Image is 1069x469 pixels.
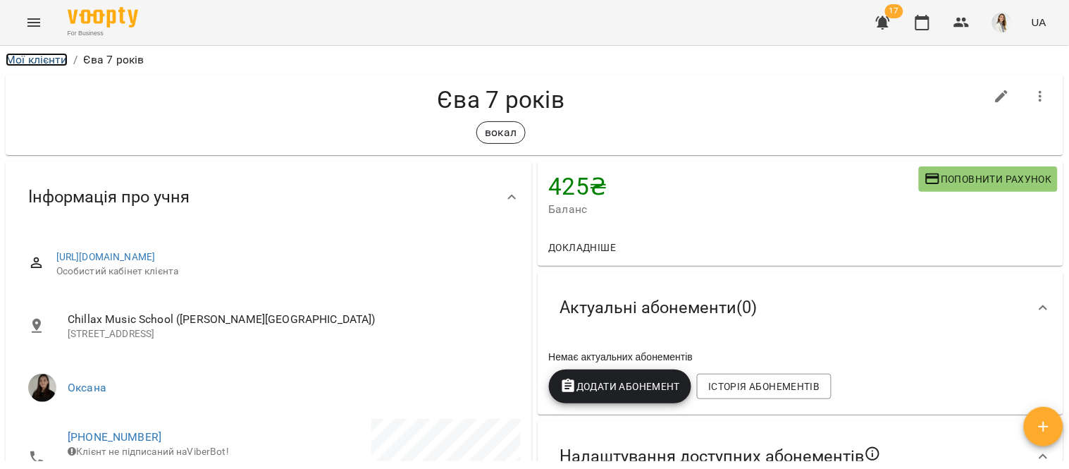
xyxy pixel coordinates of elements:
span: Клієнт не підписаний на ViberBot! [68,446,229,457]
p: вокал [486,124,517,141]
span: Історія абонементів [708,378,820,395]
svg: Якщо не обрано жодного, клієнт зможе побачити всі публічні абонементи [865,446,882,463]
img: Voopty Logo [68,7,138,28]
button: Додати Абонемент [549,370,692,403]
a: [PHONE_NUMBER] [68,430,161,444]
span: Поповнити рахунок [925,171,1052,188]
button: Menu [17,6,51,39]
span: Баланс [549,201,919,218]
img: Оксана [28,374,56,402]
div: вокал [476,121,526,144]
span: 17 [885,4,903,18]
span: Chillax Music School ([PERSON_NAME][GEOGRAPHIC_DATA]) [68,311,509,328]
div: Немає актуальних абонементів [546,347,1056,367]
a: [URL][DOMAIN_NAME] [56,251,156,262]
h4: Єва 7 років [17,85,985,114]
button: Історія абонементів [697,374,831,399]
a: Мої клієнти [6,53,68,66]
nav: breadcrumb [6,51,1063,68]
span: Особистий кабінет клієнта [56,264,509,279]
img: abcb920824ed1c0b1cb573ad24907a7f.png [992,13,1012,32]
button: UA [1026,9,1052,35]
span: Інформація про учня [28,186,190,208]
p: Єва 7 років [83,51,144,68]
p: [STREET_ADDRESS] [68,327,509,341]
button: Докладніше [543,235,622,260]
div: Інформація про учня [6,161,532,233]
li: / [73,51,78,68]
span: Налаштування доступних абонементів [560,446,882,468]
span: Додати Абонемент [560,378,681,395]
span: Актуальні абонементи ( 0 ) [560,297,758,319]
span: UA [1032,15,1046,30]
div: Актуальні абонементи(0) [538,272,1064,344]
h4: 425 ₴ [549,172,919,201]
span: Докладніше [549,239,617,256]
button: Поповнити рахунок [919,166,1058,192]
a: Оксана [68,381,106,394]
span: For Business [68,29,138,38]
